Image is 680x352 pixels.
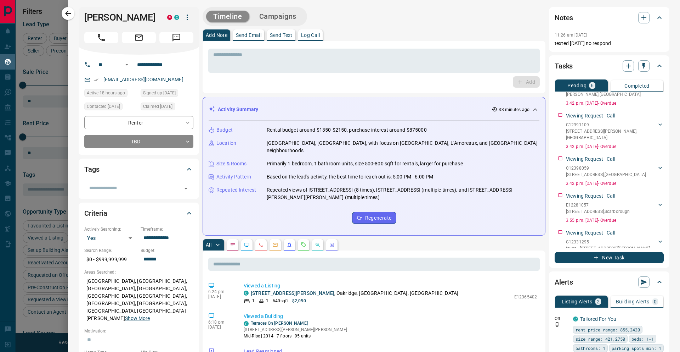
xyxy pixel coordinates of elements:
[123,60,131,69] button: Open
[566,245,657,258] p: lower - [STREET_ADDRESS][PERSON_NAME] , [GEOGRAPHIC_DATA]
[566,155,615,163] p: Viewing Request - Call
[566,112,615,120] p: Viewing Request - Call
[267,173,433,181] p: Based on the lead's activity, the best time to reach out is: 5:00 PM - 6:00 PM
[244,313,537,320] p: Viewed a Building
[84,247,137,254] p: Search Range:
[267,126,427,134] p: Rental budget around $1350-$2150, purchase interest around $875000
[624,83,650,88] p: Completed
[251,290,334,296] a: [STREET_ADDRESS][PERSON_NAME]
[141,103,193,112] div: Mon Sep 15 2025
[84,205,193,222] div: Criteria
[251,290,458,297] p: , Oakridge, [GEOGRAPHIC_DATA], [GEOGRAPHIC_DATA]
[167,15,172,20] div: property.ca
[216,160,247,167] p: Size & Rooms
[84,269,193,275] p: Areas Searched:
[141,226,193,232] p: Timeframe:
[566,165,646,171] p: C12398059
[292,298,306,304] p: $2,050
[566,128,657,141] p: [STREET_ADDRESS][PERSON_NAME] , [GEOGRAPHIC_DATA]
[566,180,664,187] p: 3:42 p.m. [DATE] - Overdue
[143,89,176,97] span: Signed up [DATE]
[566,208,630,215] p: [STREET_ADDRESS] , Scarborough
[84,89,137,99] div: Mon Sep 15 2025
[208,289,233,294] p: 6:24 pm
[244,333,347,339] p: Mid-Rise | 2014 | 7 floors | 95 units
[218,106,258,113] p: Activity Summary
[270,33,293,38] p: Send Text
[566,200,664,216] div: E12281057[STREET_ADDRESS],Scarborough
[84,12,157,23] h1: [PERSON_NAME]
[576,326,640,333] span: rent price range: 855,2420
[84,135,193,148] div: TBD
[566,100,664,106] p: 3:42 p.m. [DATE] - Overdue
[555,274,664,291] div: Alerts
[566,192,615,200] p: Viewing Request - Call
[84,275,193,324] p: [GEOGRAPHIC_DATA], [GEOGRAPHIC_DATA], [GEOGRAPHIC_DATA], [GEOGRAPHIC_DATA], [GEOGRAPHIC_DATA], [G...
[251,321,308,326] a: Terraces On [PERSON_NAME]
[566,171,646,178] p: [STREET_ADDRESS] , [GEOGRAPHIC_DATA]
[555,40,664,47] p: texted [DATE] no respond
[555,322,560,327] svg: Push Notification Only
[654,299,657,304] p: 0
[555,60,573,72] h2: Tasks
[555,12,573,23] h2: Notes
[499,106,529,113] p: 33 minutes ago
[514,294,537,300] p: E12365402
[159,32,193,43] span: Message
[287,242,292,248] svg: Listing Alerts
[141,89,193,99] div: Thu Mar 09 2023
[301,242,306,248] svg: Requests
[562,299,593,304] p: Listing Alerts
[566,143,664,150] p: 3:42 p.m. [DATE] - Overdue
[141,247,193,254] p: Budget:
[103,77,183,82] a: [EMAIL_ADDRESS][DOMAIN_NAME]
[206,242,211,247] p: All
[206,11,249,22] button: Timeline
[244,282,537,290] p: Viewed a Listing
[566,237,664,259] div: C12331295lower - [STREET_ADDRESS][PERSON_NAME],[GEOGRAPHIC_DATA]
[143,103,172,110] span: Claimed [DATE]
[555,9,664,26] div: Notes
[272,242,278,248] svg: Emails
[208,320,233,325] p: 6:18 pm
[273,298,288,304] p: 640 sqft
[87,89,125,97] span: Active 18 hours ago
[329,242,335,248] svg: Agent Actions
[566,217,664,224] p: 3:55 p.m. [DATE] - Overdue
[555,276,573,288] h2: Alerts
[87,103,120,110] span: Contacted [DATE]
[555,315,569,322] p: Off
[244,321,249,326] div: condos.ca
[555,33,587,38] p: 11:26 am [DATE]
[84,116,193,129] div: Renter
[206,33,227,38] p: Add Note
[555,57,664,75] div: Tasks
[216,126,233,134] p: Budget
[566,164,664,179] div: C12398059[STREET_ADDRESS],[GEOGRAPHIC_DATA]
[244,242,250,248] svg: Lead Browsing Activity
[84,328,193,334] p: Motivation:
[580,316,616,322] a: Tailored For You
[267,186,539,201] p: Repeated views of [STREET_ADDRESS] (8 times), [STREET_ADDRESS] (multiple times), and [STREET_ADDR...
[84,103,137,112] div: Thu Jan 04 2024
[84,226,137,232] p: Actively Searching:
[84,232,137,244] div: Yes
[566,239,657,245] p: C12331295
[216,139,236,147] p: Location
[84,164,99,175] h2: Tags
[216,186,256,194] p: Repeated Interest
[267,160,463,167] p: Primarily 1 bedroom, 1 bathroom units, size 500-800 sqft for rentals, larger for purchase
[591,83,594,88] p: 6
[244,326,347,333] p: [STREET_ADDRESS][PERSON_NAME][PERSON_NAME]
[566,202,630,208] p: E12281057
[84,32,118,43] span: Call
[84,161,193,178] div: Tags
[573,317,578,321] div: condos.ca
[174,15,179,20] div: condos.ca
[252,298,255,304] p: 1
[258,242,264,248] svg: Calls
[122,32,156,43] span: Email
[93,77,98,82] svg: Email Verified
[125,315,150,322] button: Show More
[244,291,249,296] div: condos.ca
